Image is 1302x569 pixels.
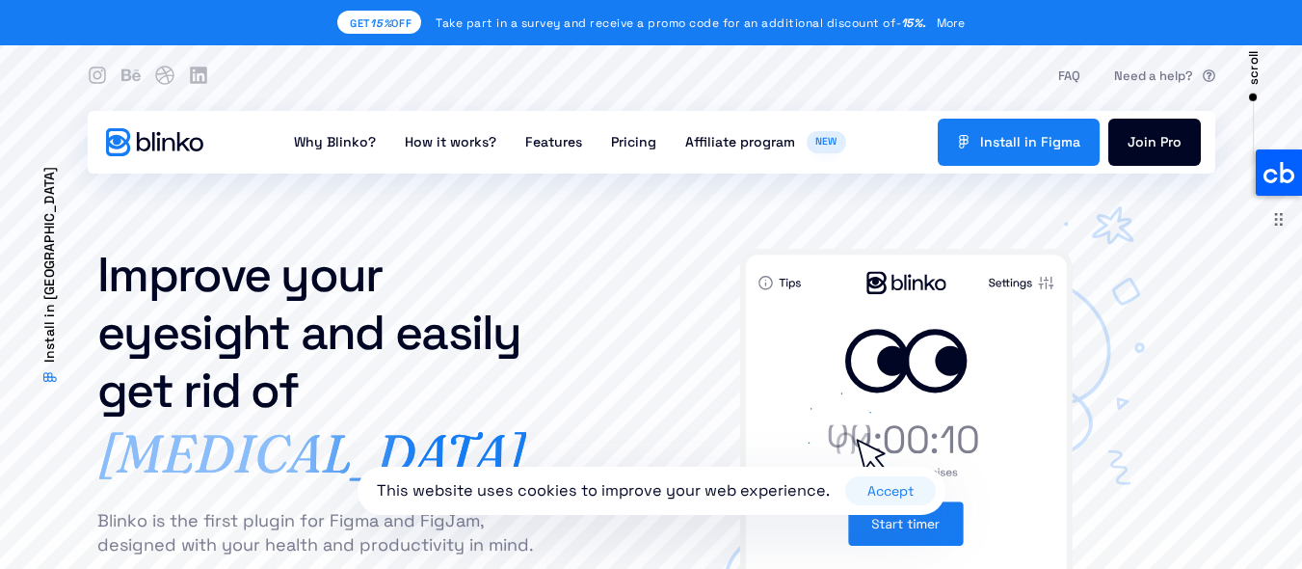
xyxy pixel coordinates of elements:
span: n [1148,128,1156,156]
b: 15% [370,16,391,30]
span: a [1073,128,1080,156]
div: This website uses cookies to improve your web experience. [377,479,845,502]
a: FAQ [1058,66,1080,87]
span: a [1005,128,1013,156]
span: GET OFF [350,14,412,33]
a: Features [511,111,597,174]
a: Install in Figma [938,119,1100,166]
a: How it works? [390,111,511,174]
span: Install in [GEOGRAPHIC_DATA] [38,166,61,363]
span: n [1028,128,1037,156]
span: scroll [1243,51,1264,85]
span: F [1041,128,1049,156]
span: g [1052,128,1061,156]
span: n [984,128,993,156]
span: o [1173,128,1182,156]
b: 15%. [901,15,927,31]
span: t [999,128,1005,156]
a: More [937,14,965,33]
a: Need a help? [1114,66,1215,87]
span: o [1135,128,1144,156]
span: NEW [807,131,846,153]
span: m [1061,128,1073,156]
i: - [895,15,927,31]
span: P [1160,128,1168,156]
span: r [1168,128,1173,156]
span: i [1049,128,1052,156]
span: s [993,128,999,156]
span: i [1024,128,1028,156]
a: Install in [GEOGRAPHIC_DATA] [38,166,61,384]
a: Affiliate programNEW [671,111,860,174]
span: J [1128,128,1135,156]
a: Why Blinko? [279,111,390,174]
a: Join Pro [1108,119,1201,166]
a: Blinko Blinko Blinko [106,128,203,156]
button: Accept [845,476,936,505]
h1: Improve your eyesight and easily get rid of [97,246,567,420]
img: Blinko [106,128,203,156]
span: l [1017,128,1021,156]
p: Blinko is the first plugin for Figma and FigJam, designed with your health and productivity in mind. [96,508,554,556]
a: scroll [1243,39,1264,155]
span: I [980,128,984,156]
span: i [1144,128,1148,156]
span: l [1013,128,1017,156]
p: Take part in a survey and receive a promo code for an additional discount of [436,14,927,33]
a: Pricing [597,111,671,174]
